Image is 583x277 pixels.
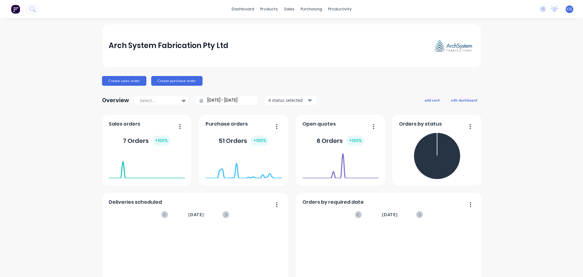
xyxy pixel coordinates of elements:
[268,97,307,103] div: 4 status selected
[123,136,170,146] div: 7 Orders
[447,96,481,104] button: edit dashboard
[302,199,364,206] span: Orders by required date
[382,211,398,218] span: [DATE]
[399,120,442,128] span: Orders by status
[11,5,20,14] img: Factory
[229,5,257,14] a: dashboard
[151,76,203,86] button: Create purchase order
[421,96,443,104] button: add card
[152,136,170,146] div: + 100 %
[281,5,298,14] div: sales
[251,136,269,146] div: + 100 %
[302,120,336,128] span: Open quotes
[219,136,269,146] div: 51 Orders
[325,5,355,14] div: productivity
[102,76,146,86] button: Create sales order
[109,199,162,206] span: Deliveries scheduled
[188,211,204,218] span: [DATE]
[206,120,248,128] span: Purchase orders
[567,6,572,12] span: CG
[109,40,228,52] div: Arch System Fabrication Pty Ltd
[109,120,140,128] span: Sales orders
[432,38,474,54] img: Arch System Fabrication Pty Ltd
[298,5,325,14] div: purchasing
[346,136,364,146] div: + 100 %
[265,96,317,105] button: 4 status selected
[317,136,364,146] div: 6 Orders
[102,94,129,106] div: Overview
[257,5,281,14] div: products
